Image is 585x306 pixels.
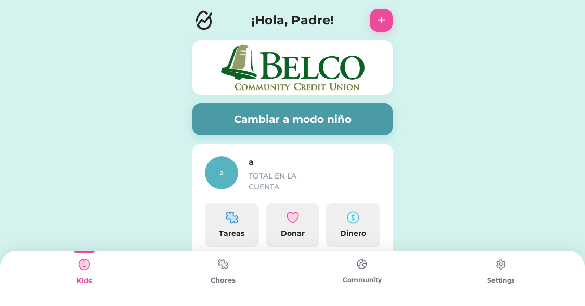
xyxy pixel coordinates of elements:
[251,11,334,30] h4: ¡Hola, Padre!
[293,275,432,285] div: Community
[192,9,215,32] img: Logo.svg
[270,228,316,239] div: Donar
[249,156,353,169] h6: a
[226,211,238,224] img: programming-module-puzzle-1--code-puzzle-module-programming-plugin-piece.svg
[352,254,372,274] img: type%3Dchores%2C%20state%3Ddefault.svg
[15,276,153,286] div: Kids
[490,254,511,275] img: type%3Dchores%2C%20state%3Ddefault.svg
[347,211,359,224] img: money-cash-dollar-coin--accounting-billing-payment-cash-coin-currency-money-finance.svg
[249,171,323,193] div: TOTAL EN LA CUENTA
[330,228,376,239] div: Dinero
[209,228,255,239] div: Tareas
[370,9,393,32] button: +
[213,254,233,274] img: type%3Dchores%2C%20state%3Ddefault.svg
[74,254,95,275] img: type%3Dkids%2C%20state%3Dselected.svg
[192,103,393,135] button: Cambiar a modo niño
[153,275,292,286] div: Chores
[432,276,570,285] div: Settings
[287,211,299,224] img: interface-favorite-heart--reward-social-rating-media-heart-it-like-favorite-love.svg
[220,43,366,92] img: Belco_logo_357-5763.jpg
